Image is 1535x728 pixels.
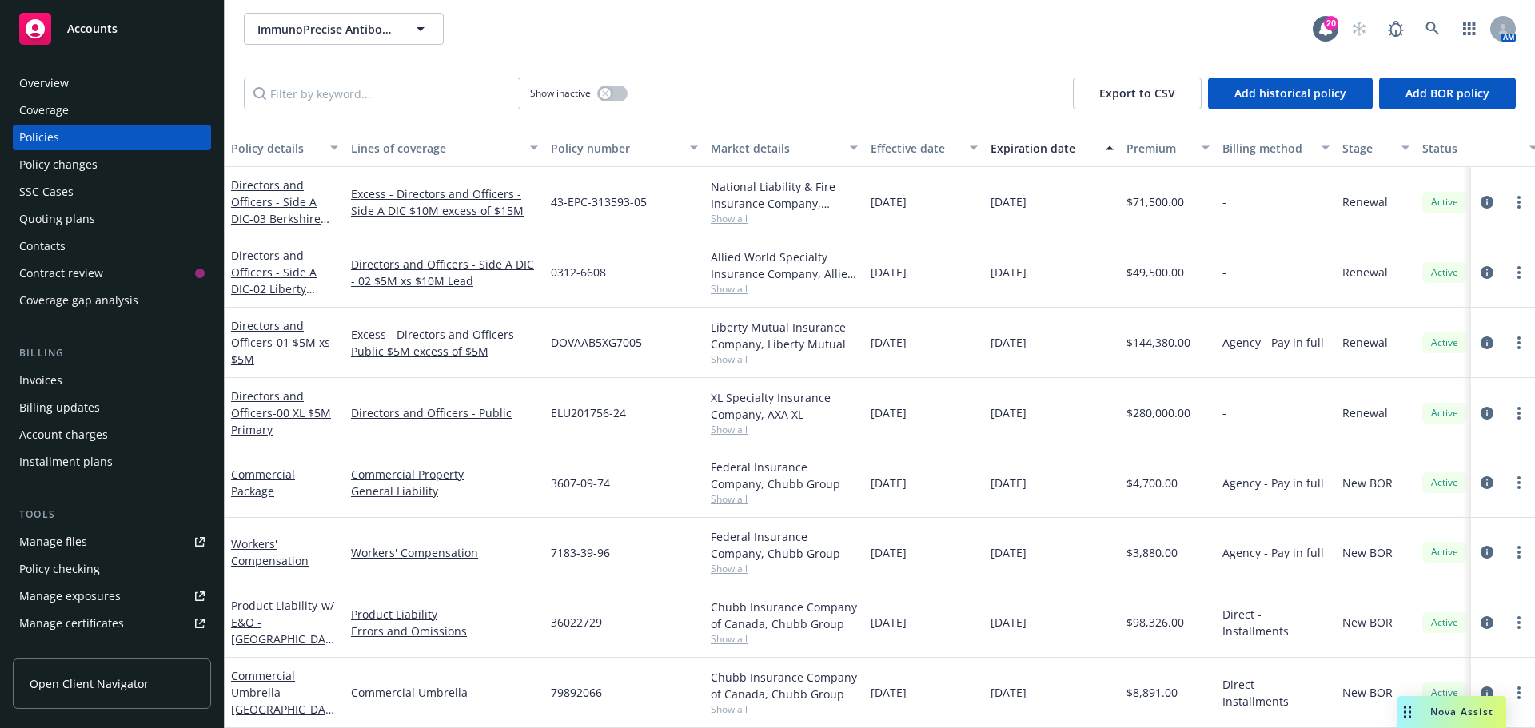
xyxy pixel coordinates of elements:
[244,13,444,45] button: ImmunoPrecise Antibodies
[1417,13,1449,45] a: Search
[871,614,907,631] span: [DATE]
[19,368,62,393] div: Invoices
[13,556,211,582] a: Policy checking
[1477,473,1497,492] a: circleInformation
[1509,263,1529,282] a: more
[1477,193,1497,212] a: circleInformation
[551,140,680,157] div: Policy number
[1429,615,1461,630] span: Active
[351,623,538,639] a: Errors and Omissions
[1120,129,1216,167] button: Premium
[711,352,858,366] span: Show all
[1342,140,1392,157] div: Stage
[13,449,211,475] a: Installment plans
[711,319,858,352] div: Liberty Mutual Insurance Company, Liberty Mutual
[1509,543,1529,562] a: more
[551,614,602,631] span: 36022729
[13,233,211,259] a: Contacts
[1342,614,1393,631] span: New BOR
[991,193,1027,210] span: [DATE]
[19,97,69,123] div: Coverage
[231,281,315,330] span: - 02 Liberty Mutual $5M xs $10M Lead
[13,206,211,232] a: Quoting plans
[711,702,858,716] span: Show all
[991,404,1027,421] span: [DATE]
[1477,613,1497,632] a: circleInformation
[1379,78,1516,109] button: Add BOR policy
[351,684,538,701] a: Commercial Umbrella
[1342,193,1388,210] span: Renewal
[551,264,606,280] span: 0312-6608
[1222,475,1324,491] span: Agency - Pay in full
[1126,684,1178,701] span: $8,891.00
[13,70,211,96] a: Overview
[1430,705,1493,718] span: Nova Assist
[13,125,211,150] a: Policies
[1222,676,1330,710] span: Direct - Installments
[13,368,211,393] a: Invoices
[991,264,1027,280] span: [DATE]
[1126,334,1190,351] span: $144,380.00
[544,129,704,167] button: Policy number
[1099,86,1175,101] span: Export to CSV
[351,326,538,360] a: Excess - Directors and Officers - Public $5M excess of $5M
[1342,404,1388,421] span: Renewal
[711,599,858,632] div: Chubb Insurance Company of Canada, Chubb Group
[231,177,324,243] a: Directors and Officers - Side A DIC
[257,21,396,38] span: ImmunoPrecise Antibodies
[1126,614,1184,631] span: $98,326.00
[1208,78,1373,109] button: Add historical policy
[19,583,121,609] div: Manage exposures
[551,684,602,701] span: 79892066
[1453,13,1485,45] a: Switch app
[1429,336,1461,350] span: Active
[1477,683,1497,702] a: circleInformation
[13,345,211,361] div: Billing
[1509,404,1529,423] a: more
[991,475,1027,491] span: [DATE]
[1343,13,1375,45] a: Start snowing
[231,536,309,568] a: Workers' Compensation
[711,389,858,423] div: XL Specialty Insurance Company, AXA XL
[231,211,329,243] span: - 03 Berkshire $10M xs $15M XS
[1126,544,1178,561] span: $3,880.00
[1477,333,1497,352] a: circleInformation
[1342,544,1393,561] span: New BOR
[871,404,907,421] span: [DATE]
[13,611,211,636] a: Manage certificates
[1336,129,1416,167] button: Stage
[231,248,317,330] a: Directors and Officers - Side A DIC
[1222,404,1226,421] span: -
[871,544,907,561] span: [DATE]
[991,614,1027,631] span: [DATE]
[1429,406,1461,420] span: Active
[19,179,74,205] div: SSC Cases
[1222,193,1226,210] span: -
[1477,404,1497,423] a: circleInformation
[1222,140,1312,157] div: Billing method
[1342,475,1393,491] span: New BOR
[871,193,907,210] span: [DATE]
[13,6,211,51] a: Accounts
[19,395,100,420] div: Billing updates
[1342,334,1388,351] span: Renewal
[991,544,1027,561] span: [DATE]
[551,404,626,421] span: ELU201756-24
[551,544,610,561] span: 7183-39-96
[991,140,1096,157] div: Expiration date
[1342,264,1388,280] span: Renewal
[231,318,330,367] a: Directors and Officers
[231,467,295,499] a: Commercial Package
[711,528,858,562] div: Federal Insurance Company, Chubb Group
[13,422,211,448] a: Account charges
[1429,265,1461,280] span: Active
[871,475,907,491] span: [DATE]
[19,556,100,582] div: Policy checking
[711,669,858,702] div: Chubb Insurance Company of Canada, Chubb Group
[13,638,211,663] a: Manage claims
[711,178,858,212] div: National Liability & Fire Insurance Company, Berkshire Hathaway Specialty Insurance
[1222,264,1226,280] span: -
[1380,13,1412,45] a: Report a Bug
[351,483,538,499] a: General Liability
[13,97,211,123] a: Coverage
